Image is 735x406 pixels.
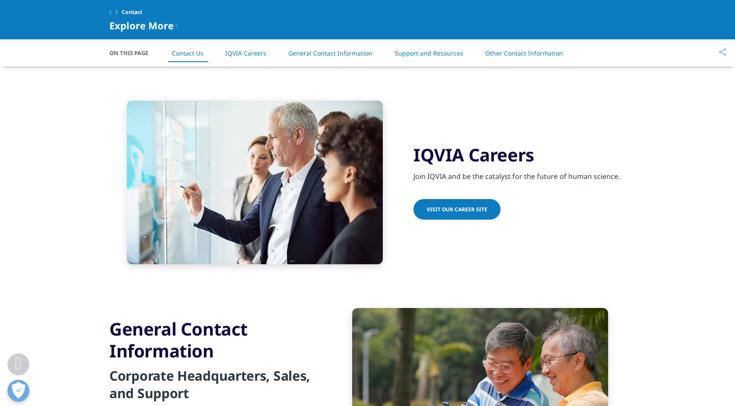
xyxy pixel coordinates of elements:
a: IQVIA Careers [225,49,266,57]
a: General Contact Information [288,49,372,57]
a: Visit our Career Site [413,199,500,220]
span: Contact [122,4,142,20]
a: Other Contact Information [485,49,563,57]
img: brainstorm on glass window [127,101,383,264]
h3: IQVIA Careers [413,144,626,166]
button: Open Preferences [7,380,29,402]
span: Visit our Career Site [427,206,487,213]
a: Support and Resources [395,49,463,57]
span: Explore More [109,20,174,31]
a: Contact Us [172,49,203,57]
span: On This Page [109,49,157,57]
h3: General Contact Information [109,318,322,362]
div: Join IQVIA and be the catalyst for the future of human science. [413,166,626,182]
